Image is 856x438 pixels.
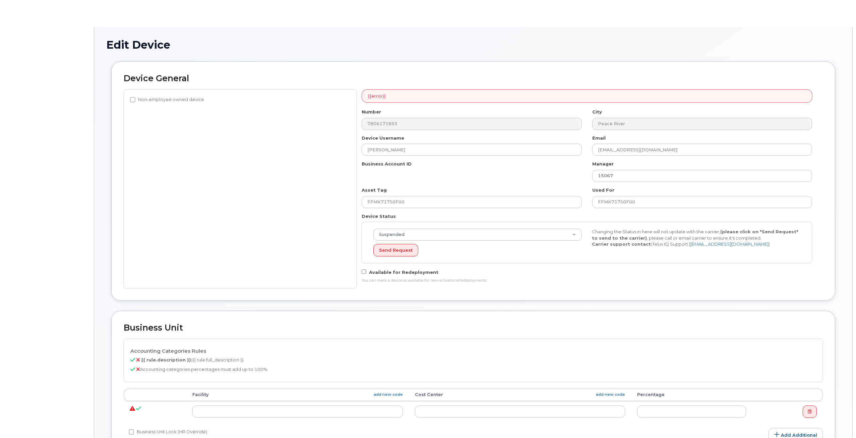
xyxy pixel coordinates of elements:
a: [EMAIL_ADDRESS][DOMAIN_NAME] [690,241,769,247]
div: Changing the Status in here will not update with the carrier, , please call or email carrier to e... [587,229,805,247]
label: Manager [592,161,614,167]
h1: Edit Device [106,39,840,51]
input: Non-employee owned device [130,97,135,102]
strong: (please click on "Send Request" to send to the carrier) [592,229,798,241]
input: Select manager [592,170,812,182]
th: Cost Center [409,389,631,401]
p: {{ rule.full_description }} [130,357,816,363]
label: Asset Tag [362,187,387,193]
label: Email [592,135,606,141]
h2: Business Unit [124,323,823,333]
span: Available for Redeployment [369,270,438,275]
label: Business Unit Lock (HR Override) [129,428,207,436]
input: Business Unit Lock (HR Override) [129,429,134,435]
a: add new code [374,392,403,397]
div: You can mark a device as available for new activations/redeployments [362,278,812,283]
strong: Carrier support contact: [592,241,652,247]
input: Available for Redeployment [362,270,366,274]
th: Percentage [631,389,752,401]
th: Facility [186,389,409,401]
label: Non-employee owned device [130,96,204,104]
h4: Accounting Categories Rules [130,348,816,354]
h2: Device General [124,74,823,83]
button: Send Request [373,244,418,256]
p: Accounting categories percentages must add up to 100% [130,366,816,373]
b: {{ rule.description }}: [141,357,192,362]
label: Number [362,109,381,115]
label: Device Status [362,213,396,220]
div: {{error}} [362,89,812,103]
label: Business Account ID [362,161,412,167]
a: add new code [596,392,625,397]
label: Used For [592,187,614,193]
label: City [592,109,602,115]
label: Device Username [362,135,404,141]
